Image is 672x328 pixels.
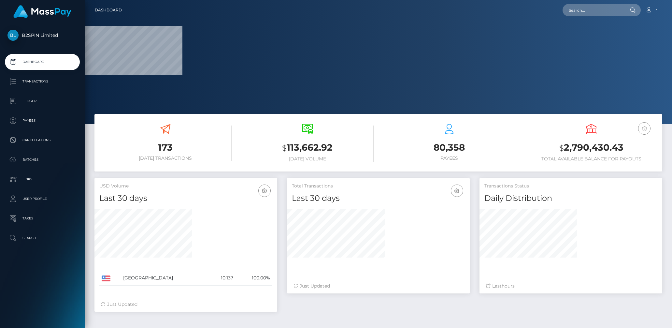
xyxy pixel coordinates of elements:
a: Ledger [5,93,80,109]
p: Links [7,174,77,184]
p: Batches [7,155,77,165]
input: Search... [563,4,624,16]
td: 10,137 [208,271,236,286]
p: Payees [7,116,77,126]
h4: Last 30 days [99,193,272,204]
h3: 173 [99,141,232,154]
p: Cancellations [7,135,77,145]
p: Ledger [7,96,77,106]
small: $ [282,143,287,153]
p: Dashboard [7,57,77,67]
h3: 80,358 [383,141,516,154]
h6: Payees [383,156,516,161]
h3: 2,790,430.43 [525,141,657,155]
h6: [DATE] Volume [241,156,374,162]
h4: Last 30 days [292,193,465,204]
p: User Profile [7,194,77,204]
h5: Total Transactions [292,183,465,189]
div: Just Updated [101,301,271,308]
h5: Transactions Status [484,183,657,189]
td: [GEOGRAPHIC_DATA] [121,271,208,286]
a: Links [5,171,80,187]
a: User Profile [5,191,80,207]
p: Transactions [7,77,77,86]
a: Transactions [5,73,80,90]
a: Payees [5,112,80,129]
h4: Daily Distribution [484,193,657,204]
img: US.png [102,276,110,281]
div: Just Updated [293,283,463,290]
h6: [DATE] Transactions [99,156,232,161]
a: Cancellations [5,132,80,148]
a: Batches [5,152,80,168]
img: MassPay Logo [13,5,71,18]
h3: 113,662.92 [241,141,374,155]
a: Taxes [5,210,80,227]
a: Dashboard [95,3,122,17]
img: B2SPIN Limited [7,30,19,41]
span: B2SPIN Limited [5,32,80,38]
td: 100.00% [236,271,272,286]
a: Search [5,230,80,246]
p: Search [7,233,77,243]
h5: USD Volume [99,183,272,189]
a: Dashboard [5,54,80,70]
p: Taxes [7,214,77,223]
h6: Total Available Balance for Payouts [525,156,657,162]
div: Last hours [486,283,656,290]
small: $ [559,143,564,153]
